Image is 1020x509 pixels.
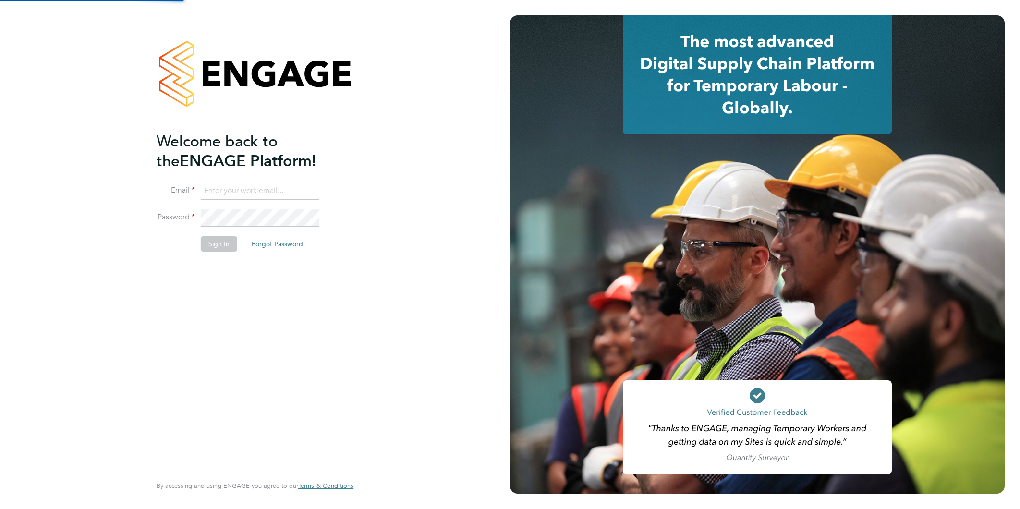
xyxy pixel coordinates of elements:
[201,236,237,252] button: Sign In
[157,132,278,170] span: Welcome back to the
[201,182,319,200] input: Enter your work email...
[298,482,353,490] a: Terms & Conditions
[157,212,195,222] label: Password
[157,132,344,171] h2: ENGAGE Platform!
[157,185,195,195] label: Email
[244,236,311,252] button: Forgot Password
[157,482,353,490] span: By accessing and using ENGAGE you agree to our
